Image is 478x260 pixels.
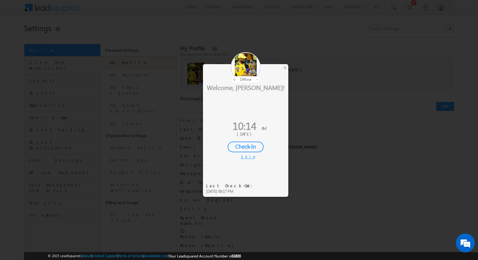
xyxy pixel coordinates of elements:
[118,254,143,258] a: Terms of Service
[33,33,106,41] div: Leave a message
[203,83,288,91] div: Welcome, [PERSON_NAME]!
[233,118,256,133] span: 10:14
[169,254,241,258] span: Your Leadsquared Account Number is
[144,254,168,258] a: Acceptable Use
[93,195,115,203] em: Submit
[104,3,119,18] div: Minimize live chat window
[48,253,241,259] span: © 2025 LeadSquared | | | | |
[82,254,91,258] a: About
[92,254,117,258] a: Contact Support
[206,183,256,189] div: Last Check-Out:
[11,33,27,41] img: d_60004797649_company_0_60004797649
[8,58,115,189] textarea: Type your message and click 'Submit'
[206,189,256,194] div: [DATE] 08:17 PM
[282,64,288,71] div: ×
[231,254,241,258] span: 63800
[261,125,267,131] span: AM
[228,142,264,152] div: Check-In
[240,77,251,82] span: offline
[241,154,250,160] div: Skip
[208,131,284,137] div: [DATE]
